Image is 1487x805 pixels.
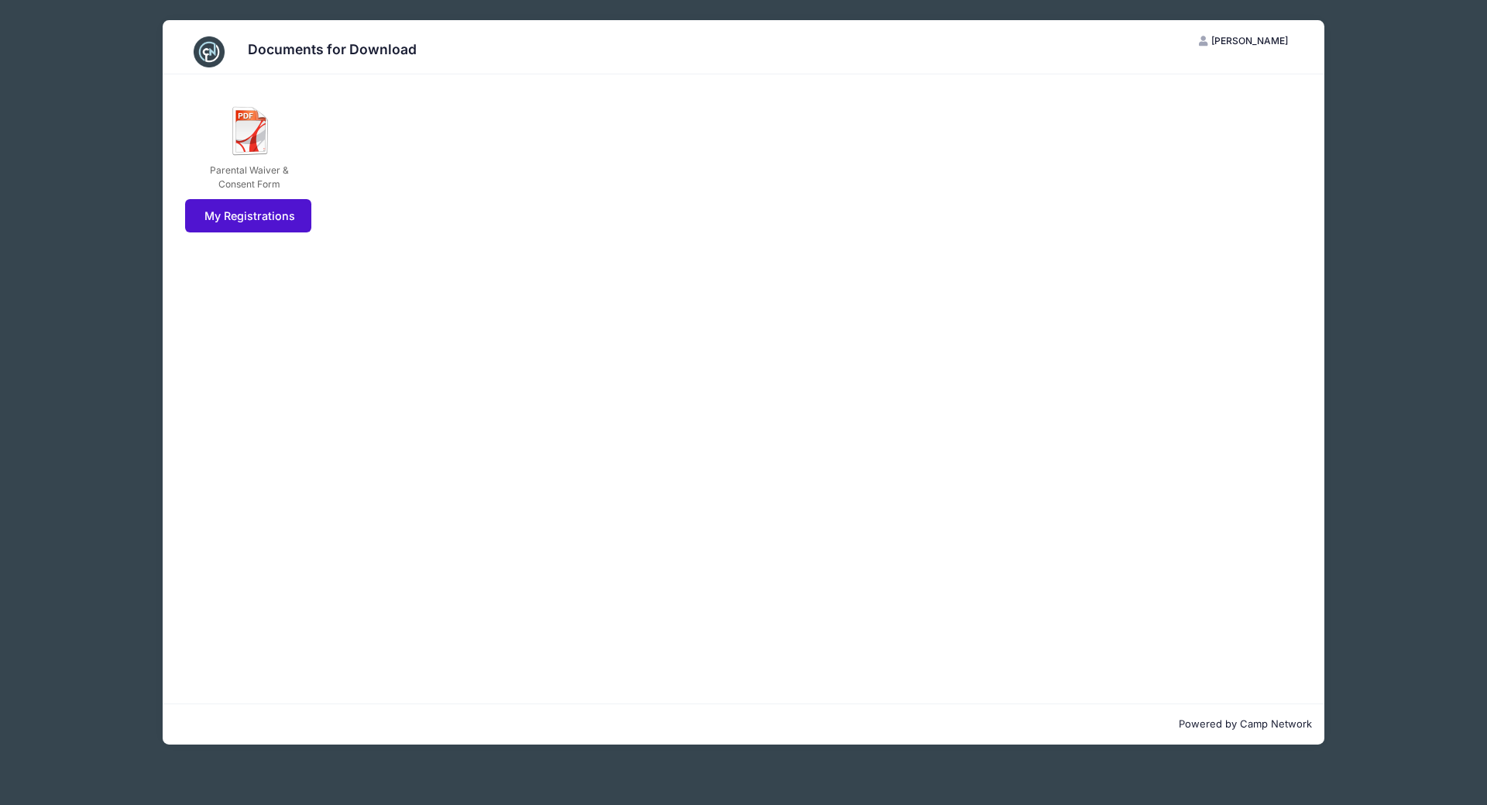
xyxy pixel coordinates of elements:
div: Parental Waiver & Consent Form [197,163,301,191]
button: [PERSON_NAME] [1186,28,1302,54]
img: ico_pdf.png [226,106,276,156]
img: CampNetwork [194,36,225,67]
h3: Documents for Download [248,41,417,57]
span: [PERSON_NAME] [1211,35,1288,46]
p: Powered by Camp Network [175,717,1312,732]
a: My Registrations [185,199,311,232]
